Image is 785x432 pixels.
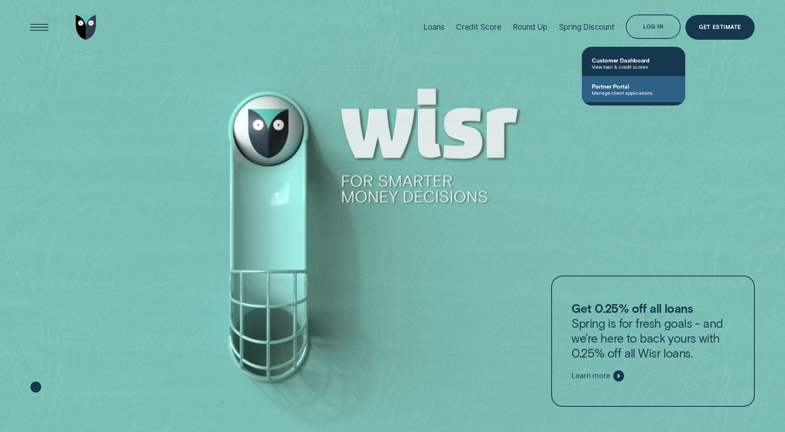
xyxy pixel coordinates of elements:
div: Round Up [513,22,547,32]
a: Get 0.25% off all loansSpring is for fresh goals - and we’re here to back yours with 0.25% off al... [551,276,755,406]
div: Credit Score [456,22,502,32]
span: View loan & credit scores [592,64,675,70]
strong: Get 0.25% off all loans [571,301,693,315]
div: Loans [423,22,444,32]
span: Learn more [571,371,610,380]
span: Customer Dashboard [592,57,675,64]
span: Manage client applications [592,90,675,96]
button: Open Menu [27,15,52,40]
img: Wisr [76,15,96,40]
a: Get Estimate [685,15,755,40]
a: Partner PortalManage client applications [582,76,685,102]
p: Spring is for fresh goals - and we’re here to back yours with 0.25% off all Wisr loans. [571,301,734,360]
div: Spring Discount [559,22,615,32]
button: Log in [626,14,681,39]
span: Partner Portal [592,83,675,90]
a: Customer DashboardView loan & credit scores [582,50,685,76]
